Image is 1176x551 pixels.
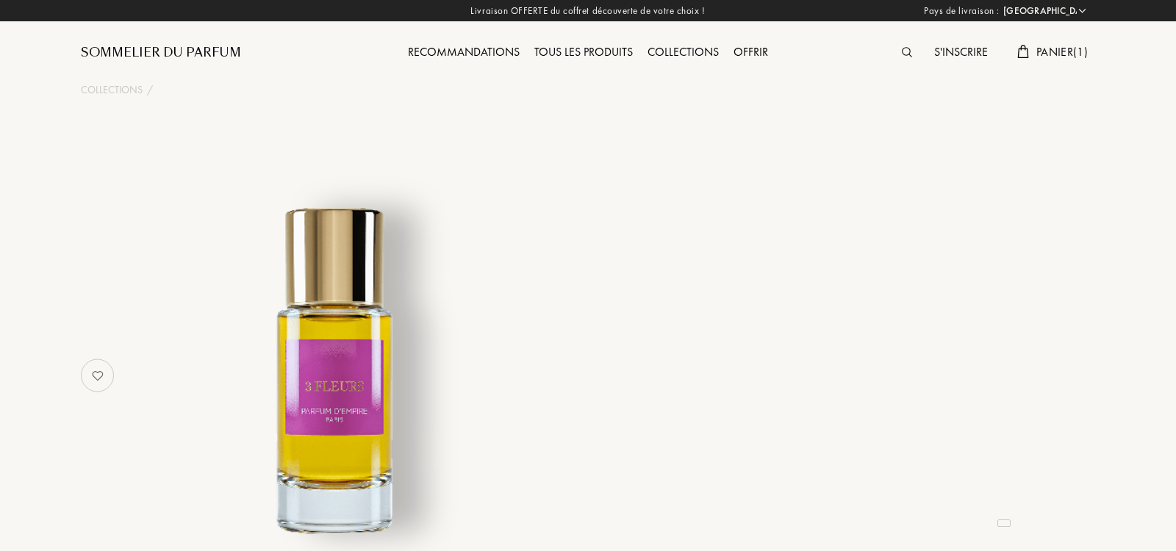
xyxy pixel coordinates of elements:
[81,82,143,98] a: Collections
[1017,45,1029,58] img: cart.svg
[924,4,1000,18] span: Pays de livraison :
[902,47,912,57] img: search_icn.svg
[147,82,153,98] div: /
[726,43,775,62] div: Offrir
[81,44,241,62] a: Sommelier du Parfum
[640,43,726,62] div: Collections
[153,187,517,550] img: undefined undefined
[401,43,527,62] div: Recommandations
[927,44,995,60] a: S'inscrire
[640,44,726,60] a: Collections
[1036,44,1088,60] span: Panier ( 1 )
[401,44,527,60] a: Recommandations
[927,43,995,62] div: S'inscrire
[726,44,775,60] a: Offrir
[527,43,640,62] div: Tous les produits
[83,361,112,390] img: no_like_p.png
[527,44,640,60] a: Tous les produits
